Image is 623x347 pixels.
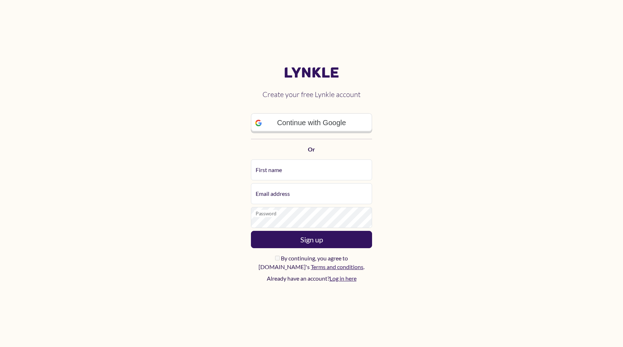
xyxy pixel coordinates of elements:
[308,146,315,153] strong: Or
[251,274,372,283] p: Already have an account?
[275,256,280,260] input: By continuing, you agree to [DOMAIN_NAME]'s Terms and conditions.
[251,84,372,105] h2: Create your free Lynkle account
[330,275,357,282] a: Log in here
[251,64,372,82] a: Lynkle
[251,231,372,248] button: Sign up
[251,113,372,133] a: Continue with Google
[311,263,363,270] a: Terms and conditions
[251,254,372,271] label: By continuing, you agree to [DOMAIN_NAME]'s .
